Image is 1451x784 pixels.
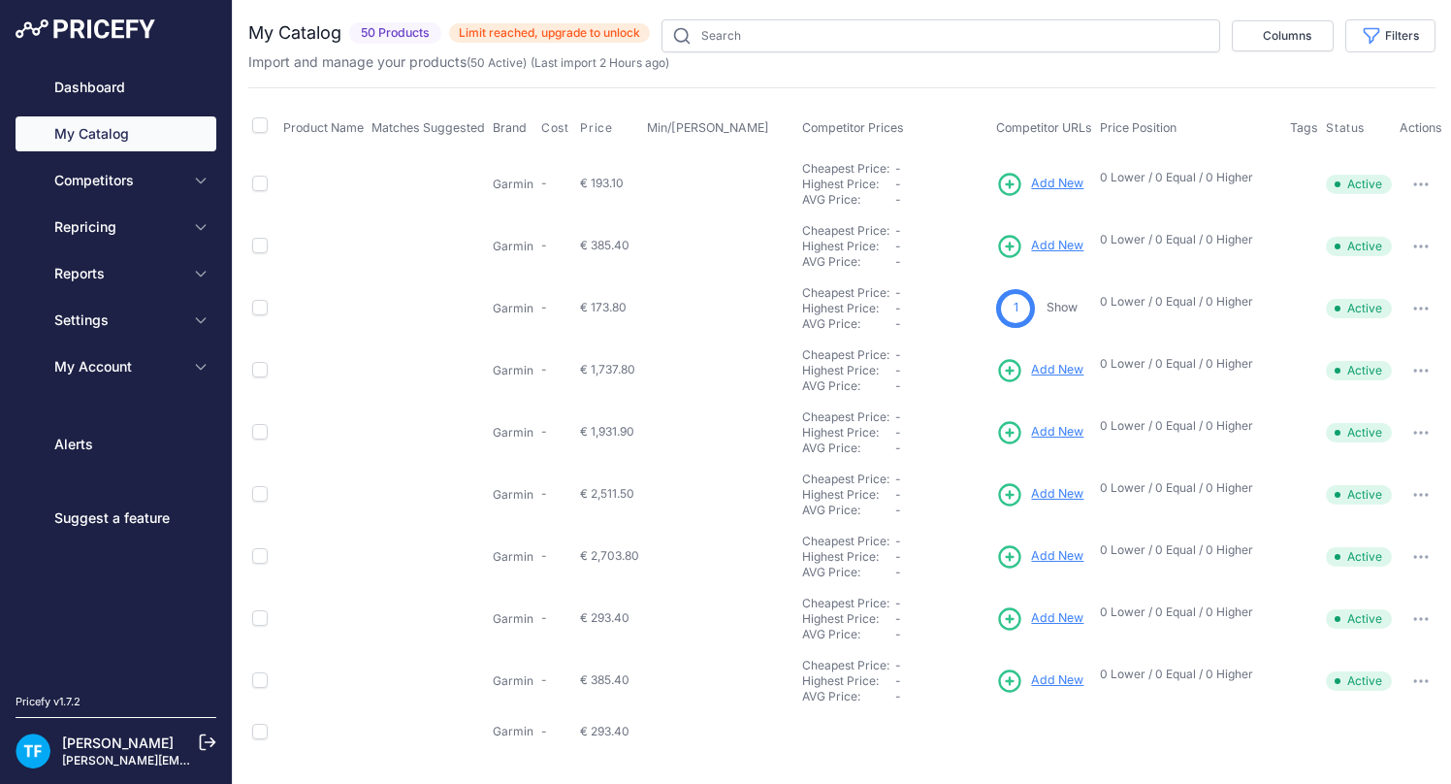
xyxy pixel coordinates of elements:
[802,441,895,456] div: AVG Price:
[541,300,547,314] span: -
[16,349,216,384] button: My Account
[895,658,901,672] span: -
[996,481,1083,508] a: Add New
[541,120,568,136] span: Cost
[531,55,669,70] span: (Last import 2 Hours ago)
[54,171,181,190] span: Competitors
[1326,547,1392,567] span: Active
[895,627,901,641] span: -
[349,22,441,45] span: 50 Products
[802,549,895,565] div: Highest Price:
[895,534,901,548] span: -
[802,409,889,424] a: Cheapest Price:
[1326,120,1369,136] button: Status
[1326,237,1392,256] span: Active
[996,605,1083,633] a: Add New
[802,223,889,238] a: Cheapest Price:
[1100,542,1271,558] p: 0 Lower / 0 Equal / 0 Higher
[802,177,895,192] div: Highest Price:
[895,689,901,703] span: -
[996,357,1083,384] a: Add New
[802,472,889,486] a: Cheapest Price:
[493,673,533,689] p: Garmin
[996,419,1083,446] a: Add New
[802,301,895,316] div: Highest Price:
[1100,120,1177,135] span: Price Position
[16,427,216,462] a: Alerts
[493,487,533,503] p: Garmin
[802,565,895,580] div: AVG Price:
[895,347,901,362] span: -
[895,549,901,564] span: -
[895,409,901,424] span: -
[895,301,901,315] span: -
[996,120,1092,135] span: Competitor URLs
[1100,294,1271,310] p: 0 Lower / 0 Equal / 0 Higher
[541,362,547,376] span: -
[16,163,216,198] button: Competitors
[895,565,901,579] span: -
[493,120,527,135] span: Brand
[1100,232,1271,247] p: 0 Lower / 0 Equal / 0 Higher
[54,217,181,237] span: Repricing
[54,264,181,283] span: Reports
[371,120,485,135] span: Matches Suggested
[580,724,629,738] span: € 293.40
[1031,547,1083,566] span: Add New
[493,724,533,739] p: Garmin
[16,70,216,670] nav: Sidebar
[16,210,216,245] button: Repricing
[1031,671,1083,690] span: Add New
[541,610,547,625] span: -
[802,363,895,378] div: Highest Price:
[580,486,634,501] span: € 2,511.50
[895,673,901,688] span: -
[16,501,216,536] a: Suggest a feature
[1326,120,1365,136] span: Status
[283,120,364,135] span: Product Name
[580,238,629,252] span: € 385.40
[1031,423,1083,441] span: Add New
[580,300,627,314] span: € 173.80
[647,120,769,135] span: Min/[PERSON_NAME]
[16,303,216,338] button: Settings
[895,254,901,269] span: -
[895,239,901,253] span: -
[802,503,895,518] div: AVG Price:
[541,120,572,136] button: Cost
[541,238,547,252] span: -
[580,120,616,136] button: Price
[1345,19,1435,52] button: Filters
[580,424,634,439] span: € 1,931.90
[1100,356,1271,372] p: 0 Lower / 0 Equal / 0 Higher
[16,70,216,105] a: Dashboard
[802,689,895,704] div: AVG Price:
[1400,120,1442,135] span: Actions
[580,548,639,563] span: € 2,703.80
[802,120,904,135] span: Competitor Prices
[541,486,547,501] span: -
[16,116,216,151] a: My Catalog
[1326,299,1392,318] span: Active
[1326,175,1392,194] span: Active
[541,176,547,190] span: -
[1031,175,1083,193] span: Add New
[996,668,1083,695] a: Add New
[1326,361,1392,380] span: Active
[62,735,174,751] a: [PERSON_NAME]
[493,239,533,254] p: Garmin
[493,301,533,316] p: Garmin
[802,658,889,672] a: Cheapest Price:
[1100,170,1271,185] p: 0 Lower / 0 Equal / 0 Higher
[580,120,612,136] span: Price
[996,171,1083,198] a: Add New
[493,363,533,378] p: Garmin
[895,177,901,191] span: -
[802,161,889,176] a: Cheapest Price:
[895,161,901,176] span: -
[802,254,895,270] div: AVG Price:
[493,177,533,192] p: Garmin
[62,753,457,768] a: [PERSON_NAME][EMAIL_ADDRESS][PERSON_NAME][DOMAIN_NAME]
[541,724,547,738] span: -
[895,223,901,238] span: -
